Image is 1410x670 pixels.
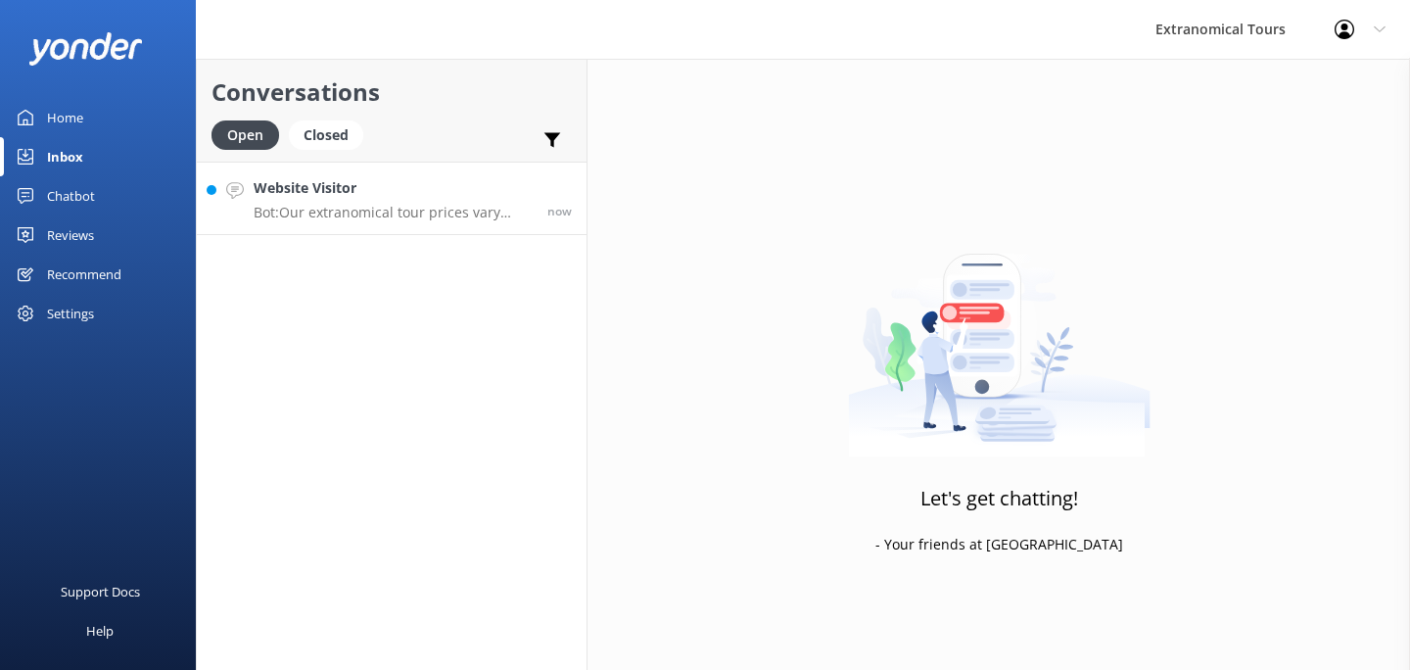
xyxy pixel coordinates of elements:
div: Chatbot [47,176,95,215]
h2: Conversations [211,73,572,111]
h3: Let's get chatting! [920,483,1078,514]
img: yonder-white-logo.png [29,32,142,65]
div: Inbox [47,137,83,176]
a: Open [211,123,289,145]
div: Support Docs [61,572,140,611]
img: artwork of a man stealing a conversation from at giant smartphone [848,213,1151,457]
p: - Your friends at [GEOGRAPHIC_DATA] [875,534,1123,555]
a: Website VisitorBot:Our extranomical tour prices vary depending on the tour, season, group size, a... [197,162,587,235]
div: Help [86,611,114,650]
div: Settings [47,294,94,333]
a: Closed [289,123,373,145]
div: Closed [289,120,363,150]
p: Bot: Our extranomical tour prices vary depending on the tour, season, group size, and fare type. ... [254,204,533,221]
div: Reviews [47,215,94,255]
div: Recommend [47,255,121,294]
div: Home [47,98,83,137]
span: 02:10pm 14-Aug-2025 (UTC -07:00) America/Tijuana [547,203,572,219]
div: Open [211,120,279,150]
h4: Website Visitor [254,177,533,199]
